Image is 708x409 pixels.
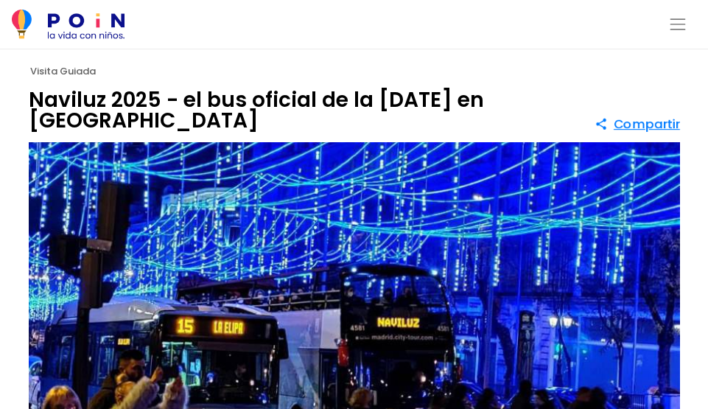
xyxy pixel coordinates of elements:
[595,111,680,137] button: Compartir
[659,12,696,37] button: Toggle navigation
[29,90,595,131] h1: Naviluz 2025 - el bus oficial de la [DATE] en [GEOGRAPHIC_DATA]
[12,10,125,39] img: POiN
[30,64,96,78] span: Visita Guiada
